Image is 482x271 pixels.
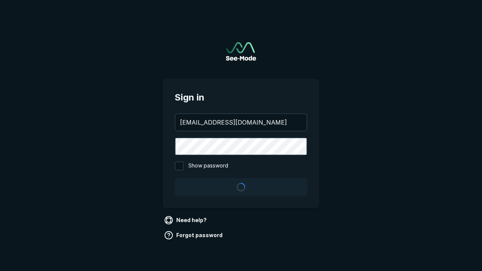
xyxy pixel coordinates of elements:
a: Go to sign in [226,42,256,61]
img: See-Mode Logo [226,42,256,61]
a: Need help? [163,214,210,226]
a: Forgot password [163,229,226,241]
span: Show password [188,161,228,171]
input: your@email.com [175,114,307,131]
span: Sign in [175,91,307,104]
